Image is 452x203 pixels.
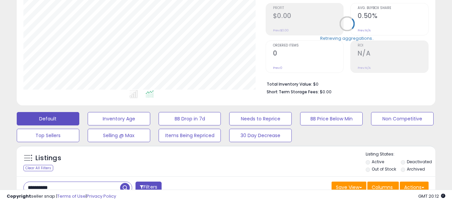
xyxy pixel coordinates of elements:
button: Filters [135,182,162,193]
a: Privacy Policy [87,193,116,199]
label: Active [372,159,384,165]
button: Actions [400,182,429,193]
button: Top Sellers [17,129,79,142]
span: Columns [372,184,393,191]
button: Non Competitive [371,112,434,125]
h5: Listings [35,154,61,163]
button: Columns [367,182,399,193]
a: Terms of Use [57,193,86,199]
button: BB Drop in 7d [159,112,221,125]
button: Save View [332,182,366,193]
button: Inventory Age [88,112,150,125]
button: 30 Day Decrease [229,129,292,142]
strong: Copyright [7,193,31,199]
button: Needs to Reprice [229,112,292,125]
button: Selling @ Max [88,129,150,142]
div: Clear All Filters [23,165,53,171]
p: Listing States: [366,151,435,158]
label: Out of Stock [372,166,396,172]
button: Default [17,112,79,125]
button: BB Price Below Min [300,112,363,125]
div: seller snap | | [7,193,116,200]
span: 2025-09-17 20:12 GMT [418,193,445,199]
label: Deactivated [407,159,432,165]
div: Retrieving aggregations.. [320,35,374,41]
button: Items Being Repriced [159,129,221,142]
label: Archived [407,166,425,172]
